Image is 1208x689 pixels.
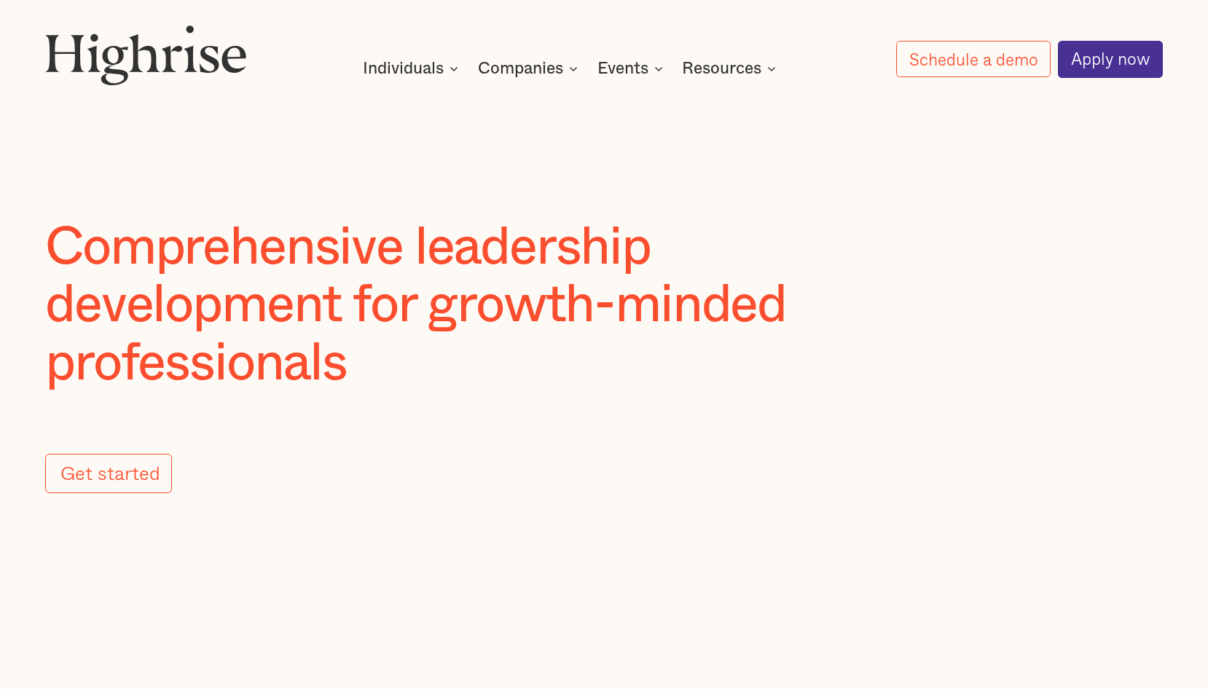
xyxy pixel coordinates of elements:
div: Individuals [363,60,444,77]
div: Events [597,60,648,77]
div: Companies [478,60,582,77]
a: Get started [45,454,172,493]
div: Companies [478,60,563,77]
img: Highrise logo [45,25,247,86]
div: Individuals [363,60,463,77]
h1: Comprehensive leadership development for growth-minded professionals [45,219,860,393]
a: Schedule a demo [896,41,1051,77]
div: Resources [682,60,780,77]
a: Apply now [1058,41,1163,78]
div: Events [597,60,667,77]
div: Resources [682,60,761,77]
